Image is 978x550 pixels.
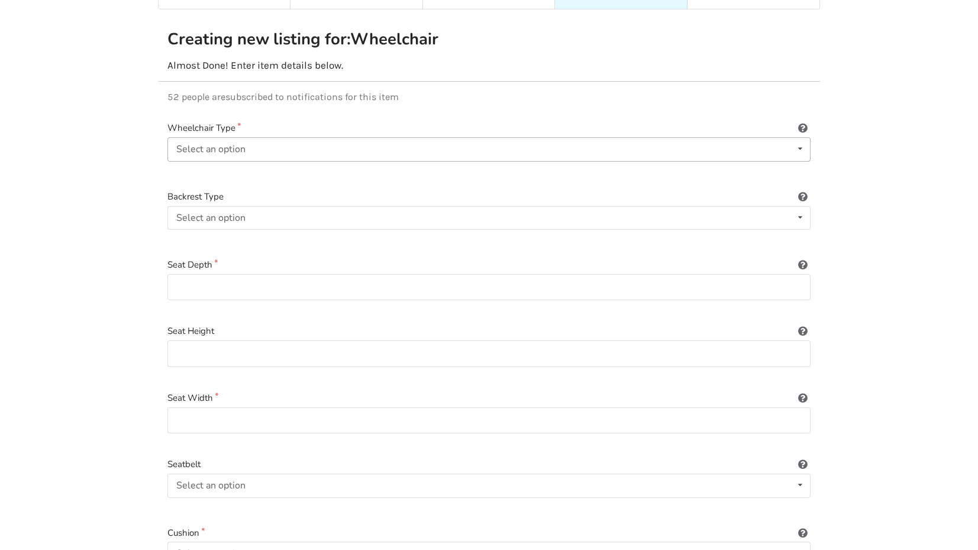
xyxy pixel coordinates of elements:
[167,91,811,102] p: 52 people are subscribed to notifications for this item
[167,458,811,471] label: Seatbelt
[167,258,811,272] label: Seat Depth
[176,144,246,154] div: Select an option
[167,59,811,72] p: Almost Done! Enter item details below.
[176,481,246,490] div: Select an option
[176,213,246,223] div: Select an option
[167,391,811,405] label: Seat Width
[167,121,811,135] label: Wheelchair Type
[167,29,487,50] h2: Creating new listing for: Wheelchair
[167,526,811,540] label: Cushion
[167,190,811,204] label: Backrest Type
[167,324,811,338] label: Seat Height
